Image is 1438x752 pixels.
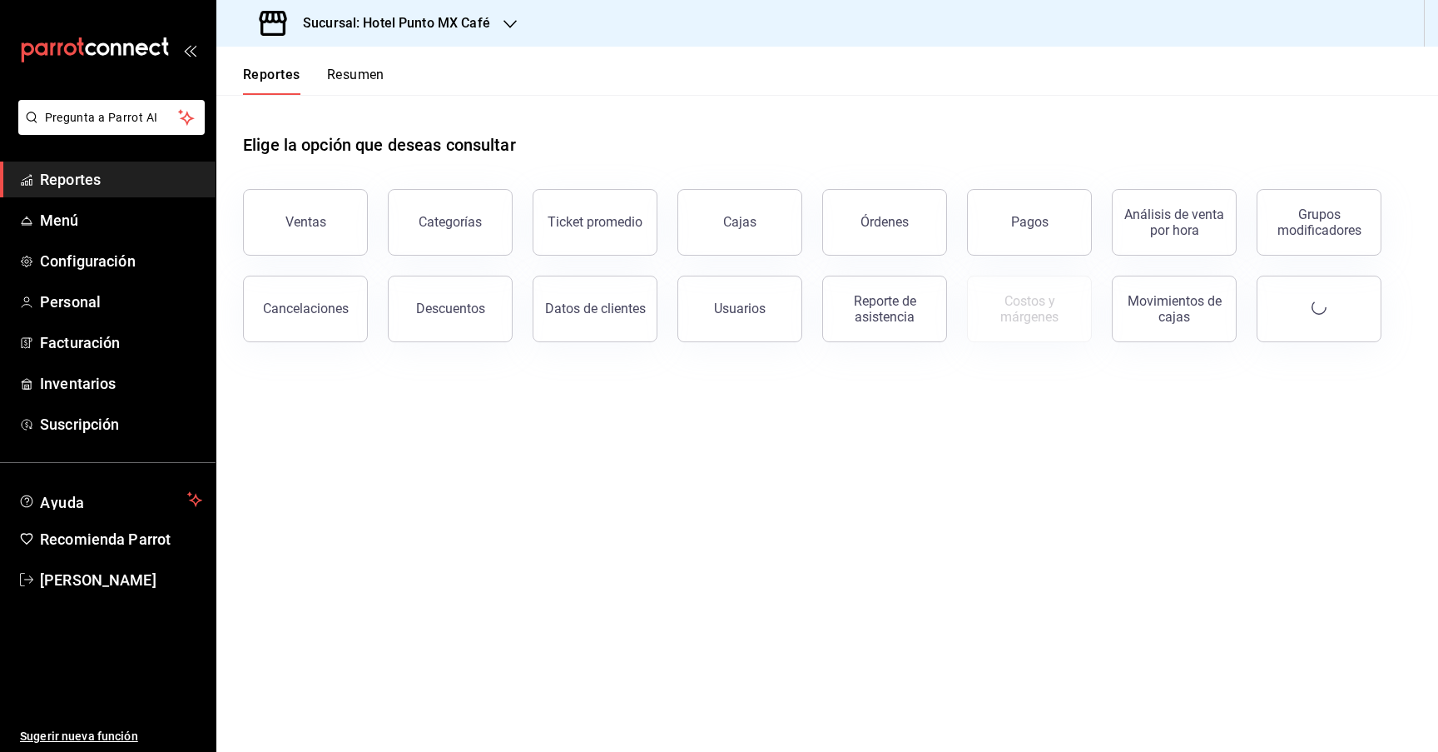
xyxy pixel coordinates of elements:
[243,132,516,157] h1: Elige la opción que deseas consultar
[40,291,202,313] span: Personal
[243,67,300,95] button: Reportes
[723,214,756,230] div: Cajas
[45,109,179,127] span: Pregunta a Parrot AI
[243,67,384,95] div: navigation tabs
[40,209,202,232] span: Menú
[1123,293,1226,325] div: Movimientos de cajas
[1112,189,1237,256] button: Análisis de venta por hora
[12,121,205,138] a: Pregunta a Parrot AI
[978,293,1081,325] div: Costos y márgenes
[967,189,1092,256] button: Pagos
[533,276,657,342] button: Datos de clientes
[40,372,202,395] span: Inventarios
[40,331,202,354] span: Facturación
[40,528,202,550] span: Recomienda Parrot
[40,490,181,510] span: Ayuda
[822,189,947,256] button: Órdenes
[833,293,936,325] div: Reporte de asistencia
[40,569,202,591] span: [PERSON_NAME]
[18,100,205,135] button: Pregunta a Parrot AI
[243,189,368,256] button: Ventas
[822,276,947,342] button: Reporte de asistencia
[1112,276,1237,342] button: Movimientos de cajas
[263,301,349,316] div: Cancelaciones
[545,301,646,316] div: Datos de clientes
[967,276,1092,342] button: Contrata inventarios para ver este reporte
[1267,207,1371,238] div: Grupos modificadores
[416,301,485,316] div: Descuentos
[419,214,482,230] div: Categorías
[290,13,490,33] h3: Sucursal: Hotel Punto MX Café
[243,276,368,342] button: Cancelaciones
[40,250,202,272] span: Configuración
[677,189,802,256] button: Cajas
[20,728,202,745] span: Sugerir nueva función
[714,301,766,316] div: Usuarios
[548,214,642,230] div: Ticket promedio
[533,189,657,256] button: Ticket promedio
[183,43,196,57] button: open_drawer_menu
[860,214,909,230] div: Órdenes
[327,67,384,95] button: Resumen
[1257,189,1381,256] button: Grupos modificadores
[388,189,513,256] button: Categorías
[285,214,326,230] div: Ventas
[40,413,202,436] span: Suscripción
[388,276,513,342] button: Descuentos
[40,168,202,191] span: Reportes
[677,276,802,342] button: Usuarios
[1123,207,1226,238] div: Análisis de venta por hora
[1011,214,1049,230] div: Pagos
